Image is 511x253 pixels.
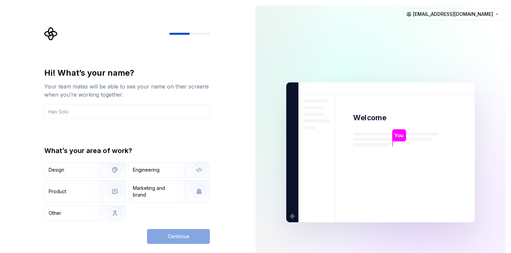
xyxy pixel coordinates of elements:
div: Your team mates will be able to see your name on their screens when you’re working together. [44,82,210,99]
div: Hi! What’s your name? [44,68,210,78]
input: Han Solo [44,104,210,119]
div: What’s your area of work? [44,146,210,155]
div: Product [49,188,66,195]
div: Marketing and brand [133,185,178,198]
div: Design [49,167,64,173]
span: [EMAIL_ADDRESS][DOMAIN_NAME] [413,11,493,18]
p: You [394,132,404,139]
p: Welcome [353,113,386,123]
button: [EMAIL_ADDRESS][DOMAIN_NAME] [403,8,503,20]
svg: Supernova Logo [44,27,58,41]
div: Other [49,210,61,217]
div: Engineering [133,167,160,173]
